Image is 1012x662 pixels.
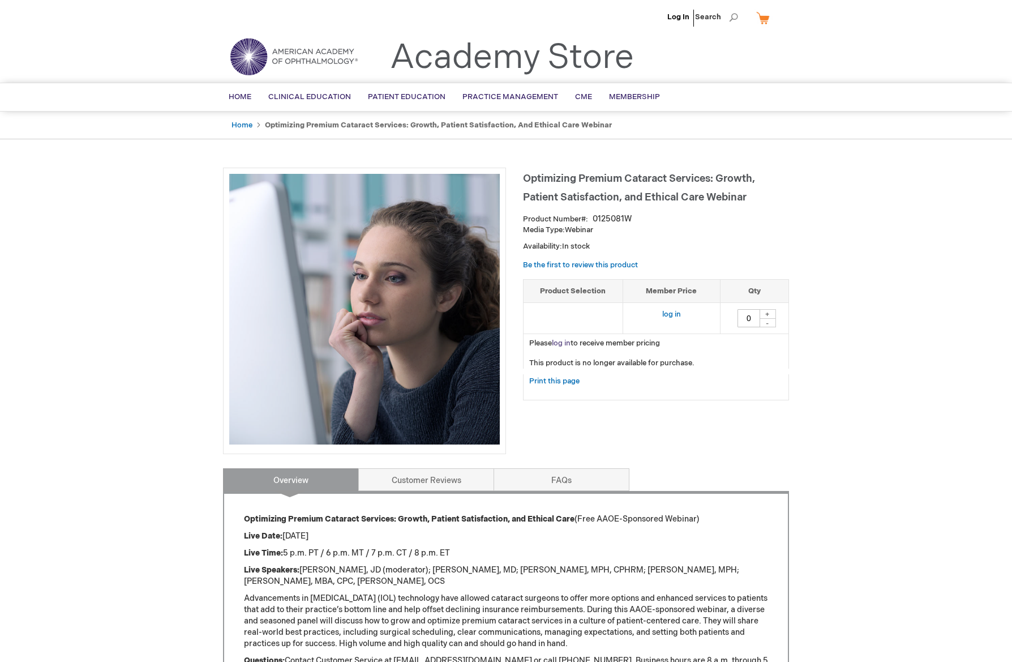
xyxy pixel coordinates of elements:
strong: Media Type: [523,225,565,234]
p: [DATE] [244,531,768,542]
span: In stock [562,242,590,251]
span: Clinical Education [268,92,351,101]
span: Practice Management [462,92,558,101]
strong: Live Speakers: [244,565,299,575]
p: Webinar [523,225,789,236]
a: Customer Reviews [358,468,494,491]
strong: Optimizing Premium Cataract Services: Growth, Patient Satisfaction, and Ethical Care Webinar [265,121,612,130]
p: [PERSON_NAME], JD (moderator); [PERSON_NAME], MD; [PERSON_NAME], MPH, CPHRM; [PERSON_NAME], MPH; ... [244,565,768,587]
a: Log In [667,12,689,22]
p: Advancements in [MEDICAL_DATA] (IOL) technology have allowed cataract surgeons to offer more opti... [244,593,768,650]
a: Overview [223,468,359,491]
a: log in [662,310,681,319]
strong: Product Number [523,215,588,224]
strong: Live Time: [244,548,283,558]
a: Home [231,121,252,130]
th: Product Selection [524,279,623,303]
span: Membership [609,92,660,101]
span: Optimizing Premium Cataract Services: Growth, Patient Satisfaction, and Ethical Care Webinar [523,173,755,203]
p: (Free AAOE-Sponsored Webinar) [244,514,768,525]
p: 5 p.m. PT / 6 p.m. MT / 7 p.m. CT / 8 p.m. ET [244,548,768,559]
img: Optimizing Premium Cataract Services: Growth, Patient Satisfaction, and Ethical Care Webinar [229,174,500,445]
p: This product is no longer available for purchase. [529,358,783,369]
div: + [759,309,776,319]
a: Academy Store [390,37,634,78]
a: Print this page [529,374,580,388]
span: Patient Education [368,92,445,101]
p: Availability: [523,241,789,252]
div: - [759,318,776,327]
a: log in [552,339,571,348]
input: Qty [737,309,760,327]
th: Member Price [623,279,720,303]
th: Qty [720,279,788,303]
span: Search [695,6,738,28]
a: FAQs [494,468,629,491]
span: Home [229,92,251,101]
span: Please to receive member pricing [529,339,660,348]
strong: Live Date: [244,531,282,541]
a: Be the first to review this product [523,260,638,270]
strong: Optimizing Premium Cataract Services: Growth, Patient Satisfaction, and Ethical Care [244,514,574,524]
div: 0125081W [593,213,632,225]
span: CME [575,92,592,101]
